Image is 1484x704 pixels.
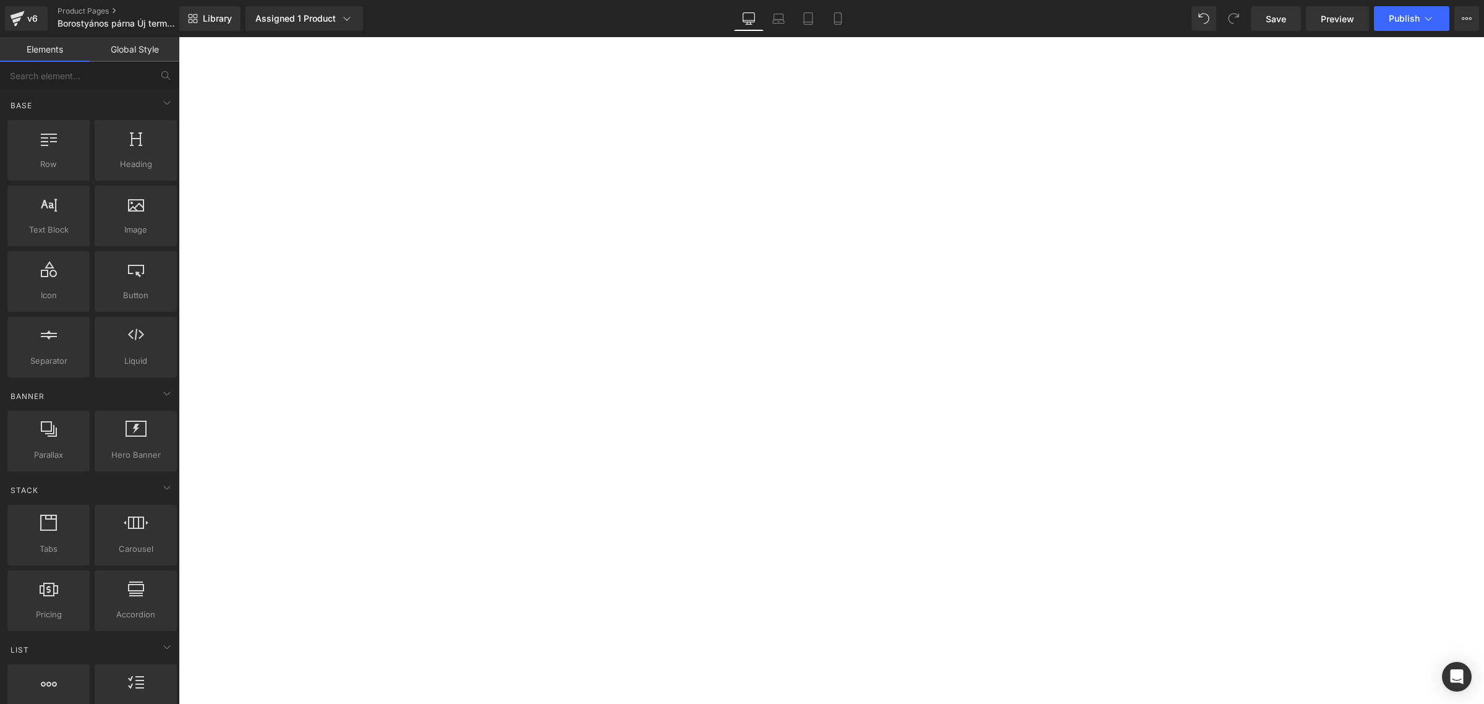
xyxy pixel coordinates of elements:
[98,543,173,556] span: Carousel
[255,12,353,25] div: Assigned 1 Product
[11,449,86,461] span: Parallax
[90,37,179,62] a: Global Style
[98,223,173,236] span: Image
[1454,6,1479,31] button: More
[823,6,853,31] a: Mobile
[1442,662,1472,692] div: Open Intercom Messenger
[9,484,40,496] span: Stack
[1374,6,1449,31] button: Publish
[98,158,173,171] span: Heading
[25,11,40,27] div: v6
[793,6,823,31] a: Tablet
[764,6,793,31] a: Laptop
[58,6,200,16] a: Product Pages
[5,6,48,31] a: v6
[1192,6,1216,31] button: Undo
[11,354,86,367] span: Separator
[58,19,176,28] span: Borostyános párna Új termékoldal template
[1321,12,1354,25] span: Preview
[734,6,764,31] a: Desktop
[179,6,241,31] a: New Library
[1221,6,1246,31] button: Redo
[98,354,173,367] span: Liquid
[11,158,86,171] span: Row
[11,543,86,556] span: Tabs
[1306,6,1369,31] a: Preview
[203,13,232,24] span: Library
[1266,12,1286,25] span: Save
[11,223,86,236] span: Text Block
[98,449,173,461] span: Hero Banner
[9,644,30,656] span: List
[1389,14,1420,24] span: Publish
[9,390,46,402] span: Banner
[11,289,86,302] span: Icon
[9,100,33,111] span: Base
[98,289,173,302] span: Button
[98,608,173,621] span: Accordion
[11,608,86,621] span: Pricing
